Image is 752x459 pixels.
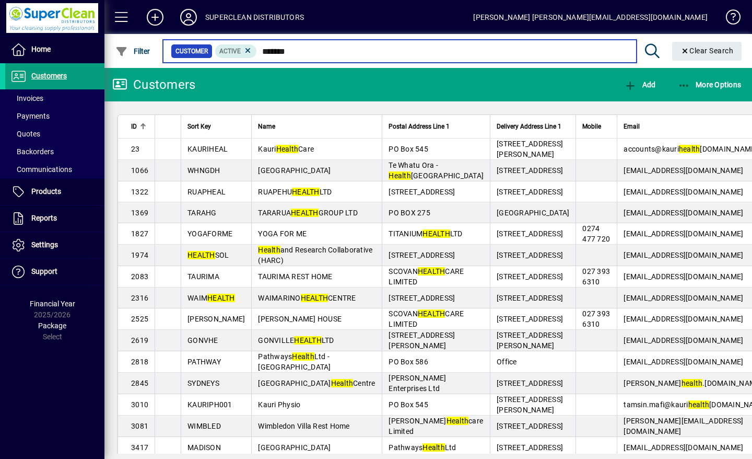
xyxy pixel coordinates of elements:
span: YOGA FOR ME [258,229,307,238]
span: [PERSON_NAME][EMAIL_ADDRESS][DOMAIN_NAME] [624,417,743,435]
span: Office [497,358,517,366]
span: ID [131,121,137,132]
span: Products [31,187,61,196]
span: 0274 477 720 [582,224,610,243]
span: GONVILLE LTD [258,336,334,345]
div: SUPERCLEAN DISTRIBUTORS [205,9,304,26]
a: Knowledge Base [718,2,739,36]
em: Health [446,417,469,425]
span: GONVHE [187,336,218,345]
span: 1369 [131,209,148,217]
span: WAIMARINO CENTRE [258,294,356,302]
span: Email [624,121,640,132]
em: Health [292,352,314,361]
span: [EMAIL_ADDRESS][DOMAIN_NAME] [624,336,743,345]
span: SOL [187,251,229,259]
span: [STREET_ADDRESS] [389,188,455,196]
span: TARARUA GROUP LTD [258,209,358,217]
span: [EMAIL_ADDRESS][DOMAIN_NAME] [624,443,743,452]
span: Reports [31,214,57,222]
em: HEALTH [291,209,319,217]
span: WIMBLED [187,422,221,430]
button: Clear [672,42,742,61]
span: Wimbledon Villa Rest Home [258,422,349,430]
span: [PERSON_NAME] care Limited [389,417,483,435]
em: Health [389,171,411,180]
a: Settings [5,232,104,258]
span: SCOVAN CARE LIMITED [389,267,464,286]
span: 1066 [131,166,148,175]
em: HEALTH [187,251,215,259]
span: and Research Collaborative (HARC) [258,246,372,265]
span: [STREET_ADDRESS] [497,229,563,238]
em: HEALTH [418,267,445,276]
span: [STREET_ADDRESS] [497,294,563,302]
span: 3010 [131,400,148,409]
span: Support [31,267,57,276]
a: Quotes [5,125,104,143]
span: 3417 [131,443,148,452]
a: Products [5,179,104,205]
button: Filter [113,42,153,61]
span: [STREET_ADDRESS] [497,166,563,175]
span: [PERSON_NAME] [187,315,245,323]
span: [STREET_ADDRESS] [389,294,455,302]
a: Home [5,37,104,63]
span: 1974 [131,251,148,259]
span: Customers [31,72,67,80]
span: Te Whatu Ora - [GEOGRAPHIC_DATA] [389,161,484,180]
span: PO Box 545 [389,145,428,153]
span: KAURIHEAL [187,145,228,153]
span: [EMAIL_ADDRESS][DOMAIN_NAME] [624,294,743,302]
button: Add [138,8,172,27]
span: Home [31,45,51,53]
span: [STREET_ADDRESS] [497,379,563,387]
span: Pathways Ltd [389,443,456,452]
span: [EMAIL_ADDRESS][DOMAIN_NAME] [624,188,743,196]
span: SYDNEYS [187,379,219,387]
span: Customer [175,46,208,56]
a: Communications [5,160,104,178]
span: Pathways Ltd - [GEOGRAPHIC_DATA] [258,352,331,371]
span: RUAPEHU LTD [258,188,332,196]
span: [STREET_ADDRESS][PERSON_NAME] [497,395,563,414]
span: 2818 [131,358,148,366]
span: [STREET_ADDRESS] [497,443,563,452]
span: Name [258,121,275,132]
em: HEALTH [294,336,322,345]
span: [EMAIL_ADDRESS][DOMAIN_NAME] [624,209,743,217]
span: 1322 [131,188,148,196]
span: [GEOGRAPHIC_DATA] Centre [258,379,375,387]
em: HEALTH [207,294,235,302]
span: Financial Year [30,300,75,308]
button: Add [621,75,658,94]
em: Health [331,379,354,387]
span: 1827 [131,229,148,238]
span: 2845 [131,379,148,387]
span: Sort Key [187,121,211,132]
span: Filter [115,47,150,55]
span: PO Box 545 [389,400,428,409]
span: TAURIMA REST HOME [258,272,332,281]
span: Delivery Address Line 1 [497,121,561,132]
em: health [681,379,703,387]
span: [STREET_ADDRESS] [497,422,563,430]
span: [STREET_ADDRESS][PERSON_NAME] [497,140,563,158]
span: Mobile [582,121,601,132]
span: [STREET_ADDRESS][PERSON_NAME] [389,331,455,350]
span: [EMAIL_ADDRESS][DOMAIN_NAME] [624,251,743,259]
button: Profile [172,8,205,27]
span: Kauri Physio [258,400,300,409]
div: ID [131,121,148,132]
span: [GEOGRAPHIC_DATA] [258,443,331,452]
em: HEALTH [292,188,320,196]
span: [GEOGRAPHIC_DATA] [258,166,331,175]
span: 23 [131,145,140,153]
em: HEALTH [418,309,445,318]
span: Backorders [10,147,54,156]
em: Health [258,246,280,254]
span: PO Box 586 [389,358,428,366]
span: Kauri Care [258,145,314,153]
span: [EMAIL_ADDRESS][DOMAIN_NAME] [624,315,743,323]
a: Reports [5,205,104,232]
